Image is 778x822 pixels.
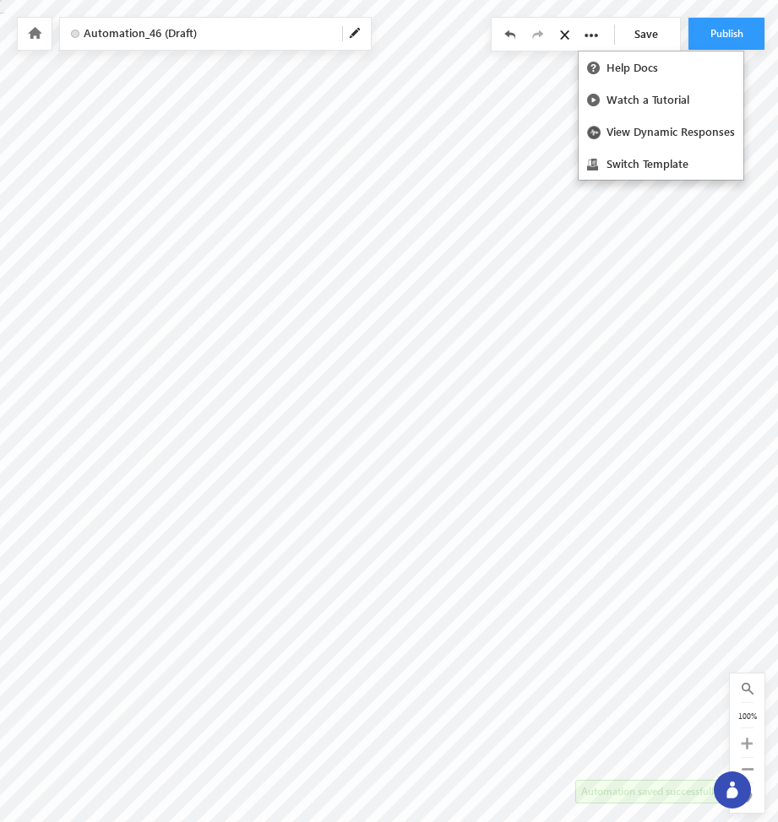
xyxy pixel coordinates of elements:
[68,26,329,42] span: Click to Edit
[84,25,329,41] span: Automation_46 (Draft)
[737,708,758,723] div: 100%
[579,148,743,180] a: Switch Template
[741,738,753,752] a: Zoom In
[579,116,743,148] a: View Dynamic Responses
[737,733,758,753] div: Zoom In
[742,763,754,777] a: Zoom Out
[59,17,372,51] div: Click to Edit
[575,780,727,803] div: Automation saved successfully.
[688,18,764,50] button: Publish
[579,51,743,84] a: Help Docs
[60,18,371,50] div: Click to Edit
[737,763,758,778] div: Zoom Out
[621,18,680,50] a: Save
[579,84,743,116] a: Watch a Tutorial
